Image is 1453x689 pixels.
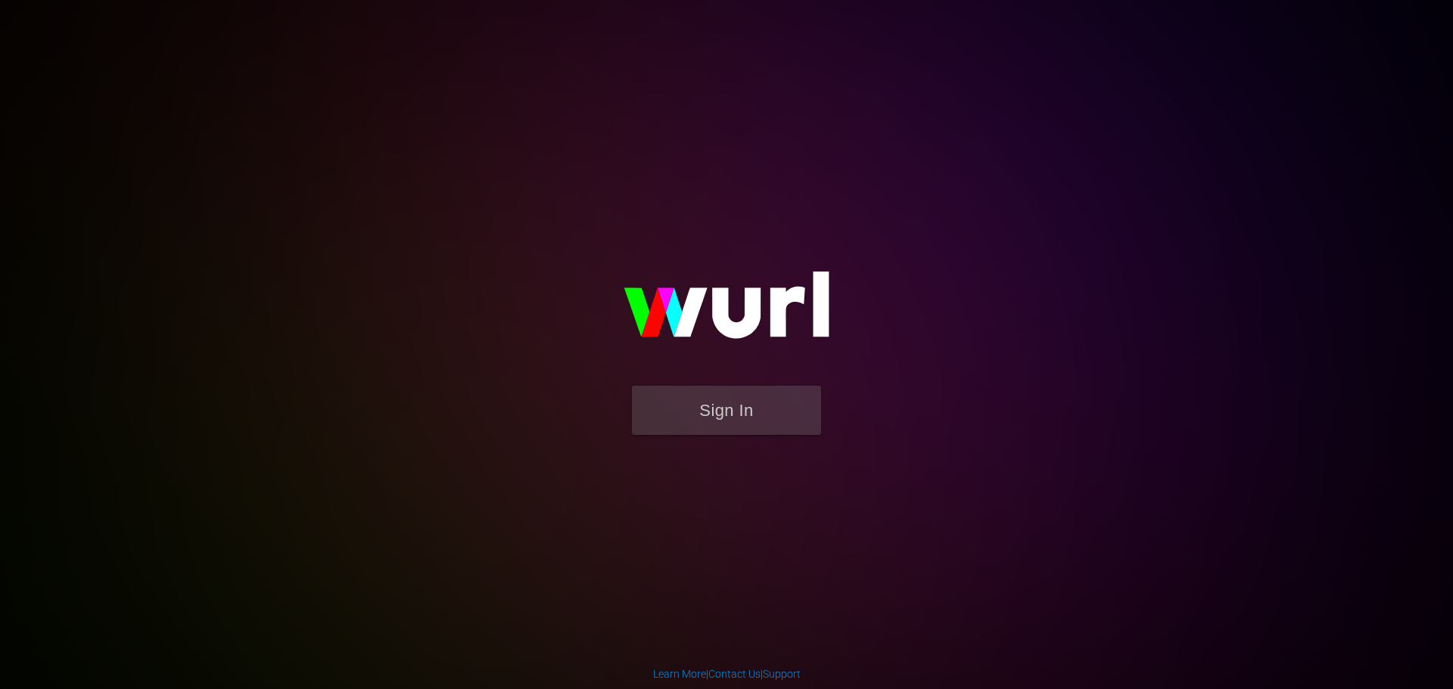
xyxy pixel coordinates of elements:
div: | | [653,666,801,681]
button: Sign In [632,386,821,435]
a: Contact Us [708,668,761,680]
a: Support [763,668,801,680]
a: Learn More [653,668,706,680]
img: wurl-logo-on-black-223613ac3d8ba8fe6dc639794a292ebdb59501304c7dfd60c99c58986ef67473.svg [575,239,878,386]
